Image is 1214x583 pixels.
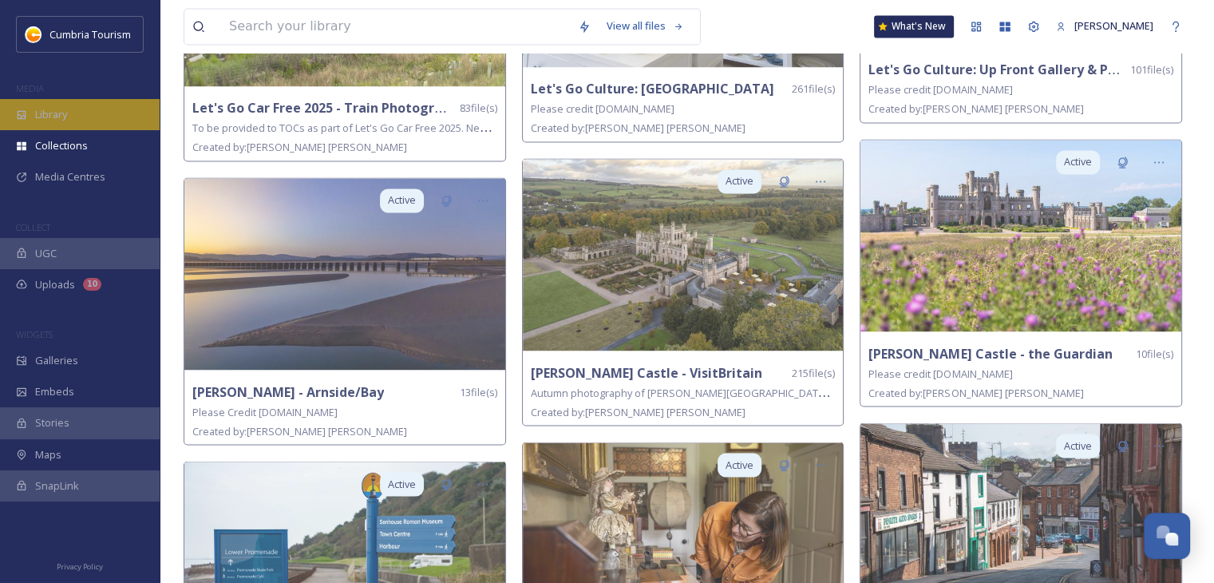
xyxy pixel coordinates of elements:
span: [PERSON_NAME] [1074,18,1153,33]
a: What's New [874,15,954,38]
span: Please credit [DOMAIN_NAME] [531,101,674,116]
span: Please credit [DOMAIN_NAME] [868,366,1012,380]
strong: [PERSON_NAME] Castle - the Guardian [868,344,1112,362]
span: Created by: [PERSON_NAME] [PERSON_NAME] [192,140,407,154]
span: Autumn photography of [PERSON_NAME][GEOGRAPHIC_DATA], featuring [PERSON_NAME] Cycles. Credit [DOM... [531,384,1105,399]
div: 10 [83,278,101,291]
strong: [PERSON_NAME] Castle - VisitBritain [531,363,762,381]
span: Collections [35,138,88,153]
span: WIDGETS [16,328,53,340]
span: 215 file(s) [792,365,835,380]
span: Created by: [PERSON_NAME] [PERSON_NAME] [192,423,407,438]
span: Active [1064,154,1092,169]
a: View all files [599,10,692,42]
span: Active [388,476,416,491]
span: Active [1064,438,1092,453]
span: Active [726,173,753,188]
button: Open Chat [1144,513,1190,559]
strong: Let's Go Culture: [GEOGRAPHIC_DATA] [531,80,774,97]
strong: Let's Go Car Free 2025 - Train Photography [192,99,465,117]
img: Attract%2520and%2520Disperse%2520%28524%2520of%25201364%29.jpg [860,140,1181,331]
a: [PERSON_NAME] [1048,10,1161,42]
img: images.jpg [26,26,42,42]
strong: [PERSON_NAME] - Arnside/Bay [192,383,384,400]
span: Stories [35,415,69,430]
span: Cumbria Tourism [49,27,131,42]
span: 101 file(s) [1130,62,1173,77]
span: Active [726,457,753,472]
span: 13 file(s) [460,384,497,399]
span: Active [388,192,416,208]
span: Created by: [PERSON_NAME] [PERSON_NAME] [868,385,1083,399]
span: Maps [35,447,61,462]
span: Created by: [PERSON_NAME] [PERSON_NAME] [531,121,745,135]
img: 2d035c75-f5df-4a2c-ab7f-1c8358795853.jpg [523,159,844,351]
span: SnapLink [35,478,79,494]
span: To be provided to TOCs as part of Let's Go Car Free 2025. New train photography, taken spring 202... [192,120,813,135]
strong: Let's Go Culture: Up Front Gallery & Puppet Theatre [868,61,1201,78]
a: Privacy Policy [57,556,103,575]
span: Privacy Policy [57,561,103,572]
img: d56f5cfc-2eef-47c8-8688-987f2c251667.jpg [184,178,505,370]
input: Search your library [221,9,570,44]
span: 261 file(s) [792,81,835,97]
span: Created by: [PERSON_NAME] [PERSON_NAME] [531,404,745,418]
span: Galleries [35,353,78,368]
span: Please Credit [DOMAIN_NAME] [192,404,338,418]
span: Media Centres [35,169,105,184]
span: COLLECT [16,221,50,233]
span: MEDIA [16,82,44,94]
span: Created by: [PERSON_NAME] [PERSON_NAME] [868,101,1083,116]
span: Library [35,107,67,122]
span: 10 file(s) [1136,346,1173,361]
span: 83 file(s) [460,101,497,116]
span: Please credit [DOMAIN_NAME] [868,82,1012,97]
span: Uploads [35,277,75,292]
span: UGC [35,246,57,261]
span: Embeds [35,384,74,399]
